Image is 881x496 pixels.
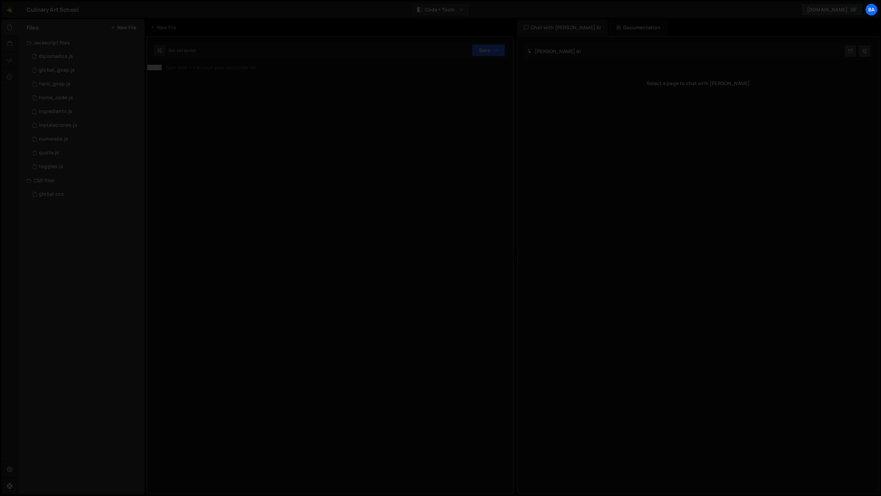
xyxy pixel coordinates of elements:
[26,160,145,174] div: 15007/42269.js
[26,24,39,31] h2: Files
[517,19,608,36] div: Chat with [PERSON_NAME] AI
[26,187,145,201] div: 15007/42038.css
[147,65,162,70] div: 1
[1,1,18,18] a: 🤙
[801,3,863,16] a: [DOMAIN_NAME]
[165,65,258,70] div: Type cmd + s to save your Javascript file.
[412,3,469,16] button: Code + Tools
[524,70,873,97] div: Select a page to chat with [PERSON_NAME]
[26,50,145,63] div: 15007/41507.js
[26,6,78,14] div: Culinary Art School
[26,77,145,91] div: 15007/39147.js
[110,25,136,30] button: New File
[169,48,195,53] div: Not yet saved
[39,67,75,73] div: global_gsap.js
[39,122,77,128] div: instalaciones.js
[39,108,72,115] div: ingredients.js
[26,132,145,146] div: 15007/42235.js
[26,91,145,105] div: 15007/39339.js
[39,136,68,142] div: numeralia.js
[609,19,667,36] div: Documentation
[26,146,145,160] div: 15007/43268.js
[39,95,73,101] div: home_code.js
[150,24,179,31] div: New File
[26,118,145,132] div: 15007/42652.js
[18,36,145,50] div: Javascript files
[527,48,581,54] h2: [PERSON_NAME] AI
[472,44,505,56] button: Save
[39,150,59,156] div: quote.js
[39,191,64,197] div: global.css
[26,105,145,118] div: 15007/40941.js
[865,3,878,16] a: Ba
[39,53,73,60] div: diplomados.js
[26,63,145,77] div: 15007/39144.js
[18,174,145,187] div: CSS files
[39,81,71,87] div: hero_gsap.js
[39,164,63,170] div: toggles.js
